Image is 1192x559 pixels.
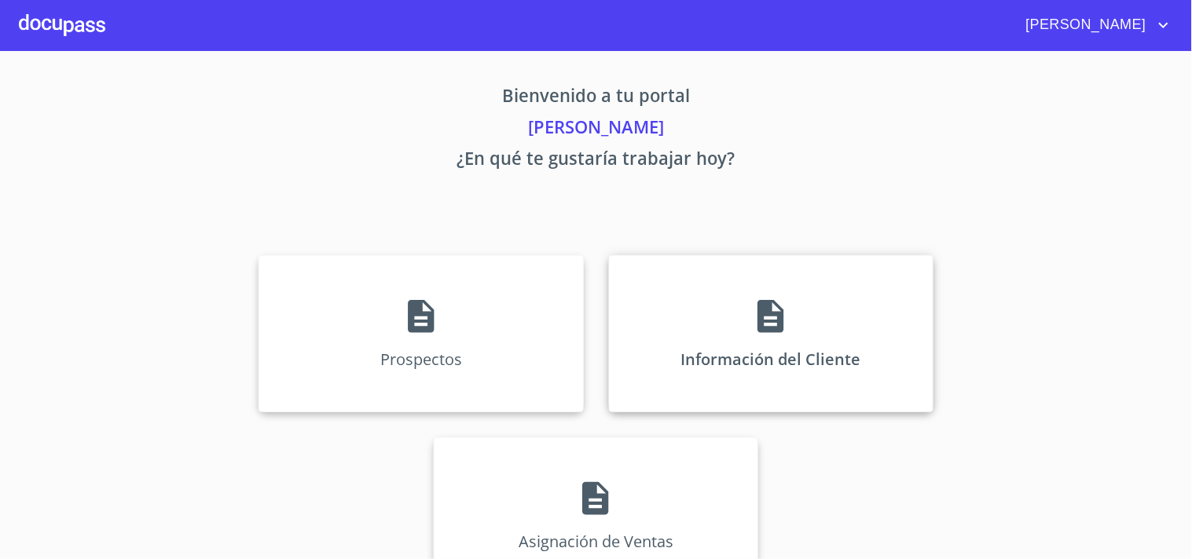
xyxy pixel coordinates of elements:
p: ¿En qué te gustaría trabajar hoy? [112,145,1080,177]
p: [PERSON_NAME] [112,114,1080,145]
button: account of current user [1014,13,1173,38]
p: Información del Cliente [681,349,861,370]
span: [PERSON_NAME] [1014,13,1154,38]
p: Prospectos [380,349,462,370]
p: Asignación de Ventas [519,531,673,552]
p: Bienvenido a tu portal [112,82,1080,114]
